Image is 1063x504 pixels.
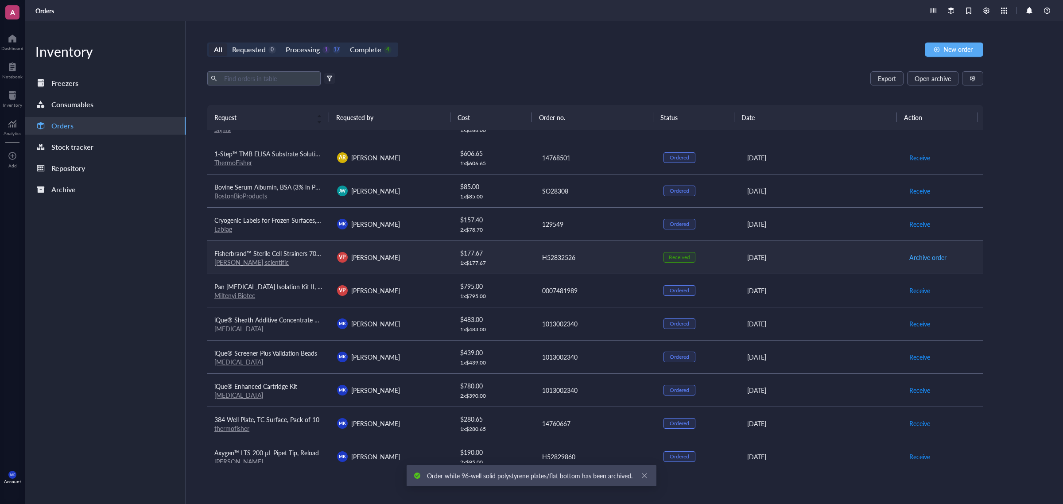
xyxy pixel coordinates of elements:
div: Freezers [51,77,78,89]
a: Consumables [25,96,186,113]
div: $ 780.00 [460,381,527,391]
span: Receive [909,153,930,163]
div: [DATE] [747,219,895,229]
div: 1 x $ 606.65 [460,160,527,167]
div: 0007481989 [542,286,650,295]
div: H52829860 [542,452,650,461]
div: Dashboard [1,46,23,51]
div: Repository [51,162,85,174]
div: 14768501 [542,153,650,163]
th: Requested by [329,105,451,130]
div: Consumables [51,98,93,111]
span: AR [339,154,346,162]
span: [PERSON_NAME] [351,253,400,262]
a: Orders [25,117,186,135]
div: 14760667 [542,419,650,428]
div: $ 157.40 [460,215,527,225]
td: 14760667 [534,407,657,440]
div: $ 606.65 [460,148,527,158]
div: Archive [51,183,76,196]
span: iQue® Enhanced Cartridge Kit [214,382,297,391]
span: Open archive [915,75,951,82]
span: MK [339,221,345,227]
span: Receive [909,286,930,295]
button: Receive [909,450,931,464]
div: Complete [350,43,381,56]
div: segmented control [207,43,398,57]
a: Close [640,471,649,481]
button: Receive [909,151,931,165]
div: [DATE] [747,286,895,295]
button: Receive [909,217,931,231]
span: [PERSON_NAME] [351,353,400,361]
span: close [641,473,648,479]
span: Archive order [909,252,947,262]
div: Inventory [25,43,186,60]
div: [DATE] [747,352,895,362]
a: Orders [35,7,56,15]
div: $ 177.67 [460,248,527,258]
div: Analytics [4,131,21,136]
div: SO28308 [542,186,650,196]
span: [PERSON_NAME] [351,220,400,229]
div: Add [8,163,17,168]
span: [PERSON_NAME] [351,419,400,428]
a: [MEDICAL_DATA] [214,391,263,399]
span: 384 Well Plate, TC Surface, Pack of 10 [214,415,319,424]
div: Inventory [3,102,22,108]
span: iQue® Sheath Additive Concentrate Solution for Sheath Fluid [214,315,383,324]
a: Repository [25,159,186,177]
div: Stock tracker [51,141,93,153]
div: [DATE] [747,252,895,262]
span: New order [943,46,973,53]
div: 2 x $ 95.00 [460,459,527,466]
div: $ 85.00 [460,182,527,191]
span: VP [339,253,345,261]
div: 1 x $ 85.00 [460,193,527,200]
span: MK [339,420,345,426]
div: $ 795.00 [460,281,527,291]
a: Miltenyi Biotec [214,291,255,300]
span: MK [339,453,345,459]
div: $ 280.65 [460,414,527,424]
div: Ordered [670,453,689,460]
div: 1013002340 [542,385,650,395]
button: New order [925,43,983,57]
span: VP [339,287,345,295]
button: Export [870,71,904,85]
div: Ordered [670,420,689,427]
button: Open archive [907,71,958,85]
button: Archive order [909,250,947,264]
div: [DATE] [747,452,895,461]
span: Receive [909,352,930,362]
a: [MEDICAL_DATA] [214,357,263,366]
span: A [10,7,15,18]
div: Ordered [670,320,689,327]
div: 1 x $ 483.00 [460,326,527,333]
div: Notebook [2,74,23,79]
span: Receive [909,219,930,229]
a: Analytics [4,116,21,136]
span: JW [339,187,346,194]
td: 1013002340 [534,307,657,340]
a: Inventory [3,88,22,108]
div: 0 [268,46,276,54]
span: Pan [MEDICAL_DATA] Isolation Kit II, mouse [214,282,336,291]
button: Receive [909,416,931,430]
button: Receive [909,317,931,331]
button: Receive [909,184,931,198]
div: $ 483.00 [460,314,527,324]
div: 2 x $ 390.00 [460,392,527,399]
div: Order white 96-well solid polystyrene plates/flat bottom has been archived. [427,471,632,481]
span: [PERSON_NAME] [351,386,400,395]
td: 0007481989 [534,274,657,307]
div: 1 x $ 439.00 [460,359,527,366]
td: 14768501 [534,141,657,174]
span: 1-Step™ TMB ELISA Substrate Solutions [214,149,325,158]
span: Receive [909,186,930,196]
span: [PERSON_NAME] [351,452,400,461]
div: Ordered [670,353,689,361]
th: Cost [450,105,531,130]
div: 17 [333,46,340,54]
a: Dashboard [1,31,23,51]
